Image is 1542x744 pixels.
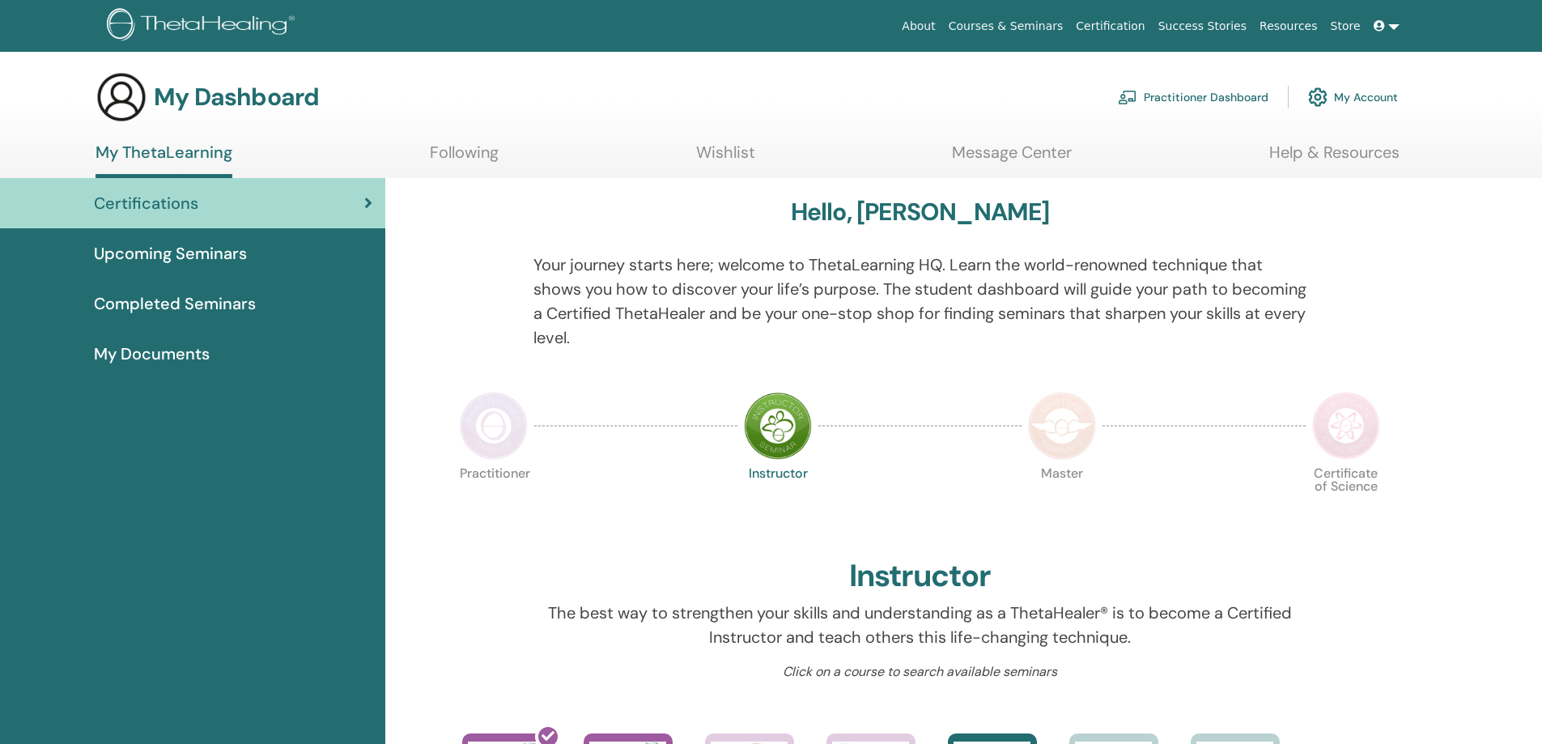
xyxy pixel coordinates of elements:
span: Certifications [94,191,198,215]
a: My ThetaLearning [96,142,232,178]
a: Practitioner Dashboard [1118,79,1268,115]
a: Success Stories [1152,11,1253,41]
h3: My Dashboard [154,83,319,112]
a: Help & Resources [1269,142,1400,174]
img: generic-user-icon.jpg [96,71,147,123]
a: Courses & Seminars [942,11,1070,41]
a: About [895,11,941,41]
h3: Hello, [PERSON_NAME] [791,198,1050,227]
p: Instructor [744,467,812,535]
p: Master [1028,467,1096,535]
img: logo.png [107,8,300,45]
p: Click on a course to search available seminars [533,662,1306,682]
img: Certificate of Science [1312,392,1380,460]
p: Your journey starts here; welcome to ThetaLearning HQ. Learn the world-renowned technique that sh... [533,253,1306,350]
img: Master [1028,392,1096,460]
a: Store [1324,11,1367,41]
span: Upcoming Seminars [94,241,247,266]
a: Wishlist [696,142,755,174]
a: Certification [1069,11,1151,41]
p: The best way to strengthen your skills and understanding as a ThetaHealer® is to become a Certifi... [533,601,1306,649]
img: chalkboard-teacher.svg [1118,90,1137,104]
h2: Instructor [849,558,991,595]
span: Completed Seminars [94,291,256,316]
p: Certificate of Science [1312,467,1380,535]
a: My Account [1308,79,1398,115]
img: cog.svg [1308,83,1327,111]
a: Message Center [952,142,1072,174]
a: Following [430,142,499,174]
span: My Documents [94,342,210,366]
img: Practitioner [460,392,528,460]
p: Practitioner [460,467,528,535]
img: Instructor [744,392,812,460]
a: Resources [1253,11,1324,41]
